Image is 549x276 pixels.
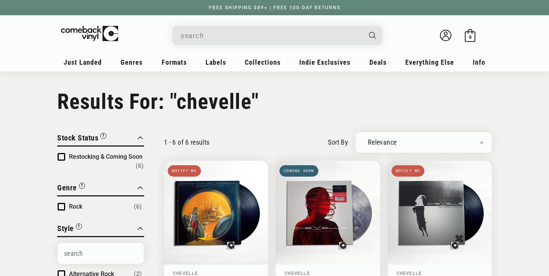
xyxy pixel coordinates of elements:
button: Filter by Stock Status [57,132,106,145]
span: Number of products: (6) [134,202,142,211]
button: Filter by Style [57,223,82,236]
span: Everything Else [405,58,454,66]
input: search [181,28,361,43]
span: Deals [369,58,387,66]
span: Collections [245,58,281,66]
a: FREE SHIPPING $89+ | FREE 100-DAY RETURNS [201,5,348,10]
span: Just Landed [64,58,102,66]
span: Formats [162,58,187,66]
span: Stock Status [57,133,98,142]
p: 1 - 6 of 6 results [164,138,209,146]
a: Chevelle [397,270,422,276]
a: Chevelle [173,270,198,276]
span: Genre [57,183,77,192]
button: Filter by Genre [57,182,85,195]
label: sort by [328,137,348,147]
div: Search [172,26,382,45]
span: Genres [120,58,143,66]
span: Restocking & Coming Soon [69,153,143,160]
span: Info [473,58,485,66]
span: Labels [205,58,226,66]
span: Indie Exclusives [299,58,350,66]
span: Rock [69,203,82,210]
h1: Results For: "chevelle" [57,89,492,114]
span: 0 [469,34,472,40]
a: Chevelle [285,270,310,276]
span: Number of products: (6) [136,161,144,171]
button: Search [363,26,383,45]
input: Search Options [58,243,144,264]
span: Style [57,224,74,233]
